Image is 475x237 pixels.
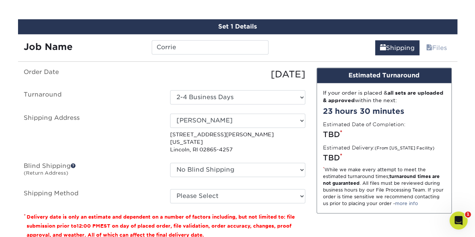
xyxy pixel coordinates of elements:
div: Estimated Turnaround [317,68,451,83]
span: files [426,44,432,51]
span: shipping [380,44,386,51]
label: Shipping Address [18,113,164,154]
label: Estimated Delivery: [323,144,434,151]
label: Blind Shipping [18,163,164,180]
div: TBD [323,152,445,163]
span: 12:00 PM [77,223,100,229]
iframe: Intercom live chat [449,211,467,229]
small: (From [US_STATE] Facility) [375,146,434,151]
div: [DATE] [164,68,311,81]
a: Files [421,40,452,55]
div: If your order is placed & within the next: [323,89,445,104]
strong: Job Name [24,41,72,52]
label: Order Date [18,68,164,81]
a: Shipping [375,40,419,55]
div: TBD [323,129,445,140]
div: While we make every attempt to meet the estimated turnaround times; . All files must be reviewed ... [323,166,445,207]
label: Turnaround [18,90,164,104]
div: 23 hours 30 minutes [323,106,445,117]
p: [STREET_ADDRESS][PERSON_NAME][US_STATE] Lincoln, RI 02865-4257 [170,131,305,154]
small: (Return Address) [24,170,68,176]
span: 1 [465,211,471,217]
div: Set 1 Details [18,19,457,34]
a: more info [395,201,418,206]
label: Shipping Method [18,189,164,203]
input: Enter a job name [152,40,268,54]
label: Estimated Date of Completion: [323,121,406,128]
